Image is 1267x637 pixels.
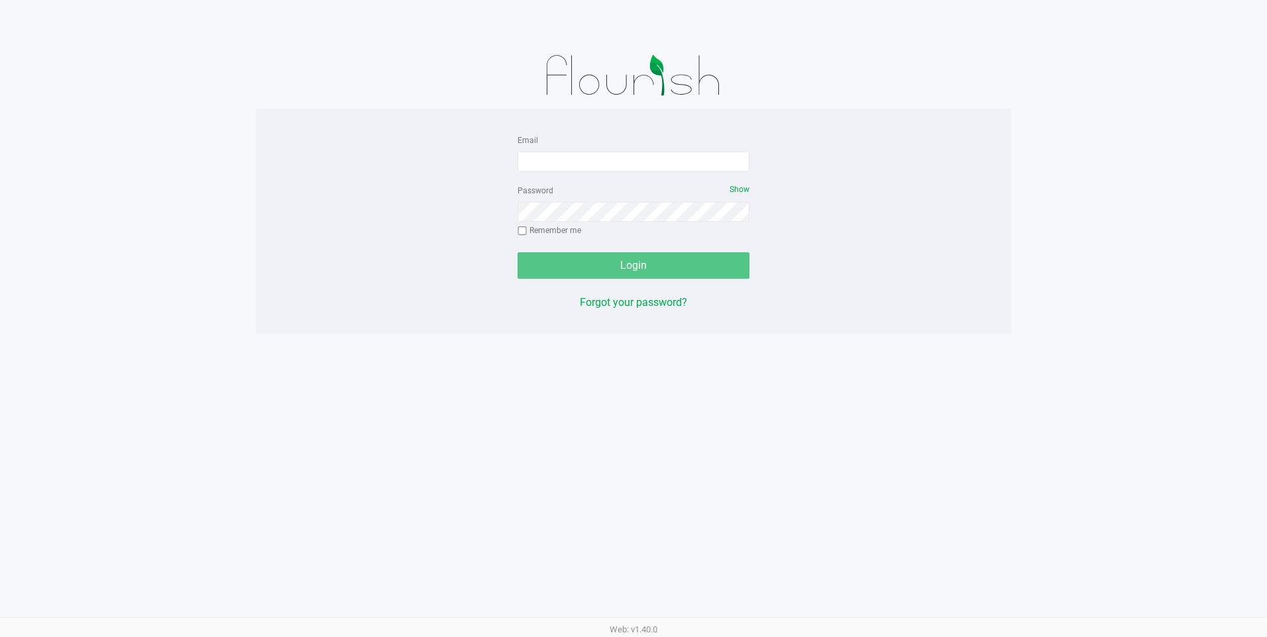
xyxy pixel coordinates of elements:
input: Remember me [518,226,527,236]
label: Remember me [518,224,581,236]
span: Web: v1.40.0 [610,624,657,634]
label: Email [518,134,538,146]
label: Password [518,185,553,197]
span: Show [730,185,749,194]
button: Forgot your password? [580,295,687,311]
